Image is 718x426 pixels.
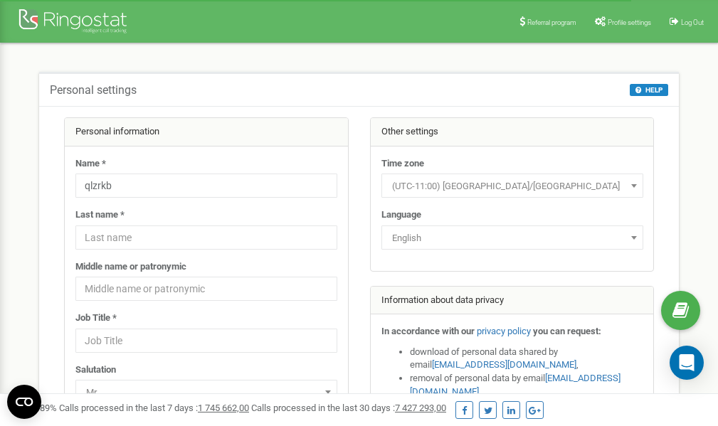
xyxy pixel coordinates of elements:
[371,287,654,315] div: Information about data privacy
[75,329,337,353] input: Job Title
[410,346,643,372] li: download of personal data shared by email ,
[381,174,643,198] span: (UTC-11:00) Pacific/Midway
[608,18,651,26] span: Profile settings
[681,18,704,26] span: Log Out
[75,380,337,404] span: Mr.
[527,18,576,26] span: Referral program
[386,228,638,248] span: English
[381,208,421,222] label: Language
[75,157,106,171] label: Name *
[381,157,424,171] label: Time zone
[371,118,654,147] div: Other settings
[59,403,249,413] span: Calls processed in the last 7 days :
[75,260,186,274] label: Middle name or patronymic
[80,383,332,403] span: Mr.
[251,403,446,413] span: Calls processed in the last 30 days :
[477,326,531,336] a: privacy policy
[670,346,704,380] div: Open Intercom Messenger
[7,385,41,419] button: Open CMP widget
[432,359,576,370] a: [EMAIL_ADDRESS][DOMAIN_NAME]
[50,84,137,97] h5: Personal settings
[533,326,601,336] strong: you can request:
[75,174,337,198] input: Name
[386,176,638,196] span: (UTC-11:00) Pacific/Midway
[65,118,348,147] div: Personal information
[75,225,337,250] input: Last name
[75,363,116,377] label: Salutation
[198,403,249,413] u: 1 745 662,00
[410,372,643,398] li: removal of personal data by email ,
[75,208,125,222] label: Last name *
[381,225,643,250] span: English
[630,84,668,96] button: HELP
[75,311,117,325] label: Job Title *
[75,277,337,301] input: Middle name or patronymic
[381,326,475,336] strong: In accordance with our
[395,403,446,413] u: 7 427 293,00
